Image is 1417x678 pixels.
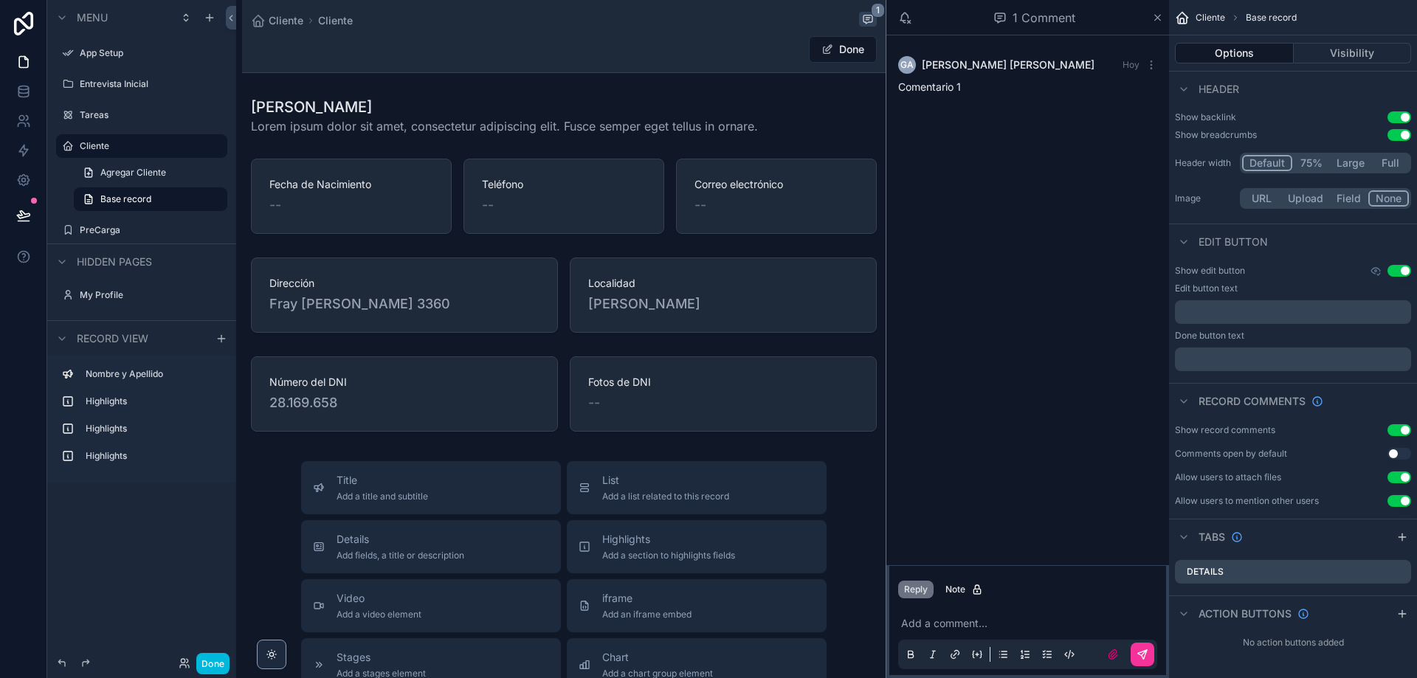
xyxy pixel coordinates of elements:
label: App Setup [80,47,218,59]
button: Note [940,581,989,598]
button: None [1368,190,1409,207]
label: Details [1187,566,1224,578]
label: My Profile [80,289,218,301]
span: Cliente [269,13,303,28]
button: Field [1330,190,1369,207]
span: Record comments [1199,394,1306,409]
span: 1 Comment [1013,9,1075,27]
span: Chart [602,650,713,665]
a: Base record [74,187,227,211]
div: Note [945,584,983,595]
label: Highlights [86,423,216,435]
span: Menu [77,10,108,25]
button: 1 [859,12,877,30]
div: No action buttons added [1169,631,1417,654]
span: Base record [100,193,151,205]
div: Show record comments [1175,424,1275,436]
button: TitleAdd a title and subtitle [301,461,561,514]
button: Done [196,653,230,674]
span: Hoy [1123,59,1140,70]
label: Show edit button [1175,265,1245,277]
div: Show backlink [1175,111,1236,123]
a: Cliente [318,13,353,28]
button: ListAdd a list related to this record [567,461,827,514]
div: scrollable content [47,356,236,482]
span: iframe [602,591,692,606]
span: Video [337,591,421,606]
span: Agregar Cliente [100,167,166,179]
label: Edit button text [1175,283,1238,294]
div: scrollable content [1175,347,1411,371]
div: Show breadcrumbs [1175,129,1257,141]
span: Add a section to highlights fields [602,550,735,561]
span: 1 [871,3,885,18]
span: List [602,473,729,488]
label: Nombre y Apellido [86,368,216,380]
div: scrollable content [1175,300,1411,324]
span: Highlights [602,532,735,547]
label: Highlights [86,395,216,407]
span: Add a video element [337,609,421,620]
span: Action buttons [1199,606,1292,621]
span: Header [1199,82,1239,97]
span: Details [337,532,464,547]
label: Header width [1175,157,1234,169]
span: GA [900,59,914,71]
div: Allow users to mention other users [1175,495,1319,507]
span: Tabs [1199,530,1225,544]
button: Options [1175,43,1294,63]
span: Cliente [1196,12,1225,24]
div: Allow users to attach files [1175,471,1281,483]
button: URL [1242,190,1281,207]
button: Done [809,36,877,63]
button: Upload [1281,190,1330,207]
button: Large [1330,155,1371,171]
label: PreCarga [80,224,218,236]
label: Cliente [80,140,218,152]
span: Record view [77,331,148,346]
button: DetailsAdd fields, a title or description [301,520,561,573]
div: Comments open by default [1175,448,1287,460]
label: Done button text [1175,330,1244,342]
span: Base record [1246,12,1297,24]
span: Add a title and subtitle [337,491,428,502]
label: Entrevista Inicial [80,78,218,90]
span: Add a list related to this record [602,491,729,502]
button: Default [1242,155,1292,171]
button: HighlightsAdd a section to highlights fields [567,520,827,573]
button: VideoAdd a video element [301,579,561,632]
span: Title [337,473,428,488]
button: Reply [898,581,934,598]
label: Image [1175,193,1234,204]
span: Add fields, a title or description [337,550,464,561]
span: Stages [337,650,426,665]
button: Visibility [1294,43,1412,63]
span: [PERSON_NAME] [PERSON_NAME] [922,58,1094,72]
span: Hidden pages [77,255,152,269]
button: 75% [1292,155,1330,171]
a: Agregar Cliente [74,161,227,184]
label: Highlights [86,450,216,462]
span: Add an iframe embed [602,609,692,620]
label: Tareas [80,109,218,121]
a: Cliente [251,13,303,28]
button: Full [1371,155,1409,171]
span: Edit button [1199,235,1268,249]
button: iframeAdd an iframe embed [567,579,827,632]
span: Comentario 1 [898,80,961,93]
